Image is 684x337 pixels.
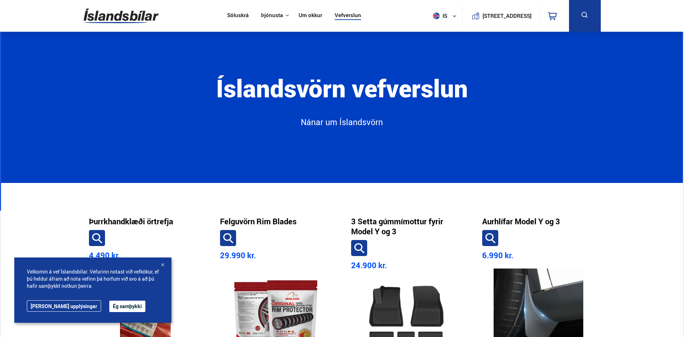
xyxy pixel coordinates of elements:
span: Velkomin á vef Íslandsbílar. Vefurinn notast við vefkökur, ef þú heldur áfram að nota vefinn þá h... [27,268,159,290]
a: [PERSON_NAME] upplýsingar [27,300,101,312]
a: Þurrkhandklæði örtrefja [89,216,173,226]
a: [STREET_ADDRESS] [466,6,535,26]
a: Vefverslun [335,12,361,20]
button: is [430,5,462,26]
a: Um okkur [299,12,322,20]
span: 4.490 kr. [89,250,120,260]
img: svg+xml;base64,PHN2ZyB4bWxucz0iaHR0cDovL3d3dy53My5vcmcvMjAwMC9zdmciIHdpZHRoPSI1MTIiIGhlaWdodD0iNT... [433,12,440,19]
button: [STREET_ADDRESS] [485,13,529,19]
img: G0Ugv5HjCgRt.svg [84,4,159,27]
a: 3 Setta gúmmímottur fyrir Model Y og 3 [351,216,464,236]
button: Ég samþykki [109,301,145,312]
span: 29.990 kr. [220,250,256,260]
button: Open LiveChat chat widget [6,3,27,24]
span: 24.900 kr. [351,260,387,270]
a: Aurhlífar Model Y og 3 [482,216,560,226]
h1: Íslandsvörn vefverslun [148,75,536,117]
a: Söluskrá [227,12,249,20]
a: Nánar um Íslandsvörn [187,117,497,134]
button: Þjónusta [261,12,283,19]
a: Felguvörn Rim Blades [220,216,296,226]
span: 6.990 kr. [482,250,513,260]
span: is [430,12,448,19]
